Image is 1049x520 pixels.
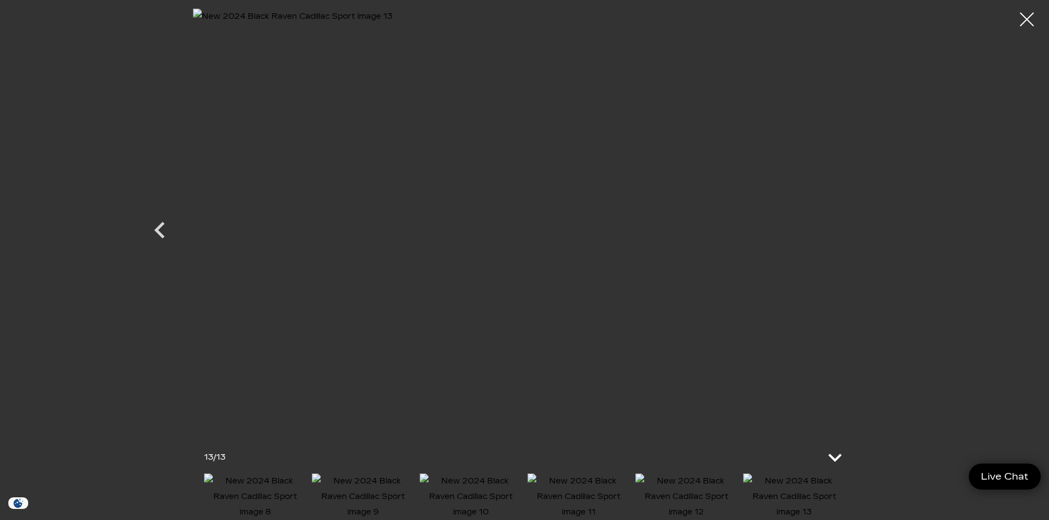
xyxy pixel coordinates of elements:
[420,474,522,520] img: New 2024 Black Raven Cadillac Sport image 10
[312,474,414,520] img: New 2024 Black Raven Cadillac Sport image 9
[216,453,226,462] span: 13
[6,497,31,509] img: Opt-Out Icon
[743,474,846,520] img: New 2024 Black Raven Cadillac Sport image 13
[143,208,176,258] div: Previous
[6,497,31,509] section: Click to Open Cookie Consent Modal
[975,470,1034,483] span: Live Chat
[204,474,306,520] img: New 2024 Black Raven Cadillac Sport image 8
[204,450,226,465] div: /
[969,464,1041,490] a: Live Chat
[204,453,213,462] span: 13
[528,474,630,520] img: New 2024 Black Raven Cadillac Sport image 11
[193,8,857,431] img: New 2024 Black Raven Cadillac Sport image 13
[635,474,738,520] img: New 2024 Black Raven Cadillac Sport image 12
